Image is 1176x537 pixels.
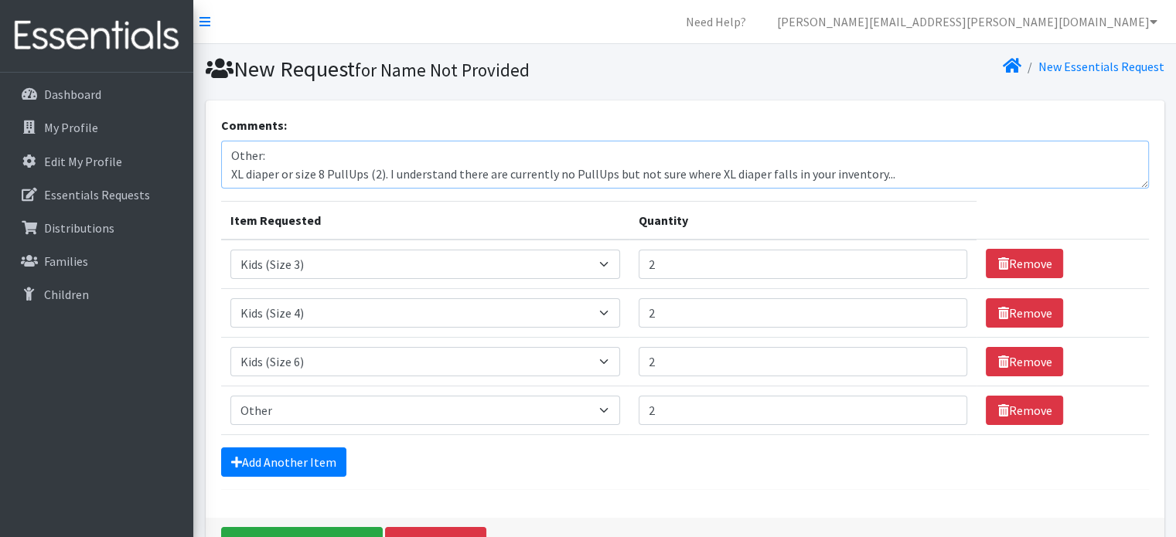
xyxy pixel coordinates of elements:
small: for Name Not Provided [355,59,530,81]
a: Families [6,246,187,277]
th: Quantity [629,201,977,240]
a: Edit My Profile [6,146,187,177]
p: Children [44,287,89,302]
a: [PERSON_NAME][EMAIL_ADDRESS][PERSON_NAME][DOMAIN_NAME] [765,6,1170,37]
p: Essentials Requests [44,187,150,202]
p: Edit My Profile [44,154,122,169]
a: Distributions [6,212,187,243]
a: Remove [986,347,1063,376]
a: Dashboard [6,79,187,110]
a: Children [6,279,187,310]
a: New Essentials Request [1038,59,1164,74]
a: Remove [986,298,1063,328]
p: Dashboard [44,87,101,102]
h1: New Request [206,56,680,83]
img: HumanEssentials [6,10,187,62]
a: Need Help? [673,6,758,37]
a: Essentials Requests [6,179,187,210]
th: Item Requested [221,201,629,240]
p: Distributions [44,220,114,236]
p: My Profile [44,120,98,135]
a: Remove [986,249,1063,278]
a: Add Another Item [221,447,346,477]
p: Families [44,253,88,269]
a: My Profile [6,112,187,143]
label: Comments: [221,116,287,134]
a: Remove [986,396,1063,425]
